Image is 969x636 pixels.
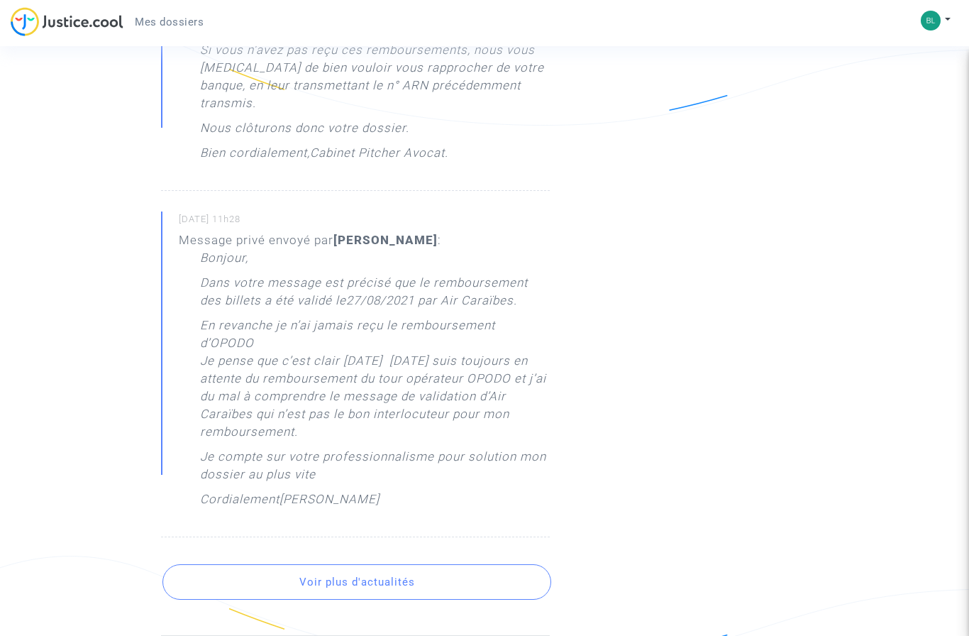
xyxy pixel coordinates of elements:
[200,144,310,169] p: Bien cordialement,
[333,233,438,247] b: [PERSON_NAME]
[179,231,549,515] div: Message privé envoyé par :
[921,11,941,31] img: 8ed248a05d9d292cea98ad3252cfbd77
[200,317,549,448] p: En revanche je n’ai jamais reçu le remboursement d’OPODO Je pense que c’est clair [DATE] [DATE] s...
[200,448,549,490] p: Je compte sur votre professionnalisme pour solution mon dossier au plus vite
[11,7,123,36] img: jc-logo.svg
[123,11,215,33] a: Mes dossiers
[200,490,279,515] p: Cordialement
[279,490,380,515] p: [PERSON_NAME]
[200,249,248,274] p: Bonjour,
[179,213,549,231] small: [DATE] 11h28
[200,119,409,144] p: Nous clôturons donc votre dossier.
[200,274,549,317] p: Dans votre message est précisé que le remboursement des billets a été validé le27/08/2021 par Air...
[135,16,204,28] span: Mes dossiers
[200,41,549,119] p: Si vous n'avez pas reçu ces remboursements, nous vous [MEDICAL_DATA] de bien vouloir vous rapproc...
[162,564,550,600] button: Voir plus d'actualités
[310,144,448,169] p: Cabinet Pitcher Avocat.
